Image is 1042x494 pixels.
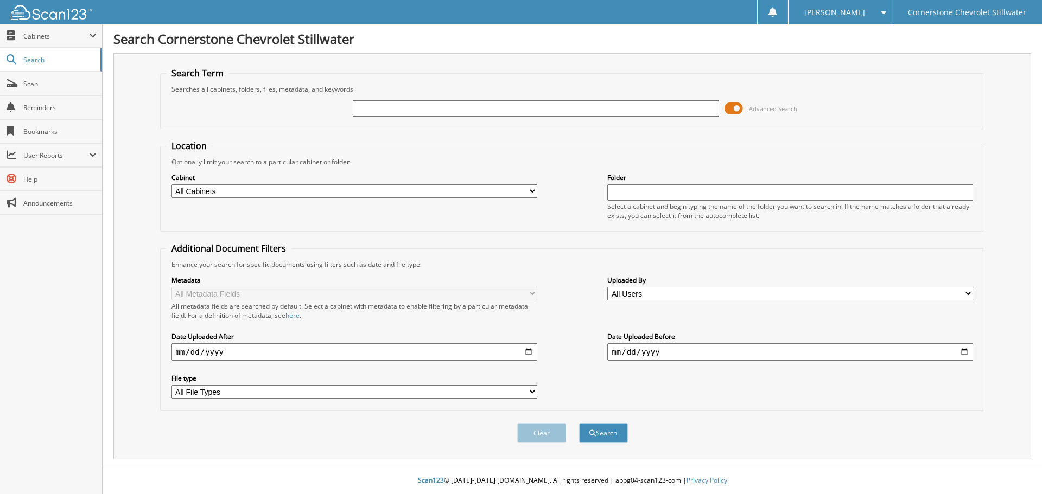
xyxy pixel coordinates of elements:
span: Bookmarks [23,127,97,136]
button: Search [579,423,628,443]
h1: Search Cornerstone Chevrolet Stillwater [113,30,1031,48]
span: Help [23,175,97,184]
legend: Additional Document Filters [166,242,291,254]
div: All metadata fields are searched by default. Select a cabinet with metadata to enable filtering b... [171,301,537,320]
span: Reminders [23,103,97,112]
span: Scan [23,79,97,88]
span: User Reports [23,151,89,160]
input: end [607,343,973,361]
legend: Location [166,140,212,152]
a: Privacy Policy [687,476,727,485]
span: Advanced Search [749,105,797,113]
a: here [285,311,300,320]
div: Optionally limit your search to a particular cabinet or folder [166,157,979,166]
button: Clear [517,423,566,443]
span: Cabinets [23,31,89,41]
div: Enhance your search for specific documents using filters such as date and file type. [166,260,979,269]
div: © [DATE]-[DATE] [DOMAIN_NAME]. All rights reserved | appg04-scan123-com | [103,467,1042,494]
label: Date Uploaded After [171,332,537,341]
img: scan123-logo-white.svg [11,5,92,20]
label: Uploaded By [607,275,973,285]
span: Announcements [23,198,97,208]
label: Metadata [171,275,537,285]
label: Cabinet [171,173,537,182]
legend: Search Term [166,67,229,79]
label: File type [171,374,537,383]
span: [PERSON_NAME] [804,9,865,16]
div: Searches all cabinets, folders, files, metadata, and keywords [166,85,979,94]
iframe: Chat Widget [988,442,1042,494]
label: Date Uploaded Before [607,332,973,341]
span: Search [23,55,95,65]
div: Select a cabinet and begin typing the name of the folder you want to search in. If the name match... [607,202,973,220]
span: Cornerstone Chevrolet Stillwater [908,9,1026,16]
label: Folder [607,173,973,182]
input: start [171,343,537,361]
span: Scan123 [418,476,444,485]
